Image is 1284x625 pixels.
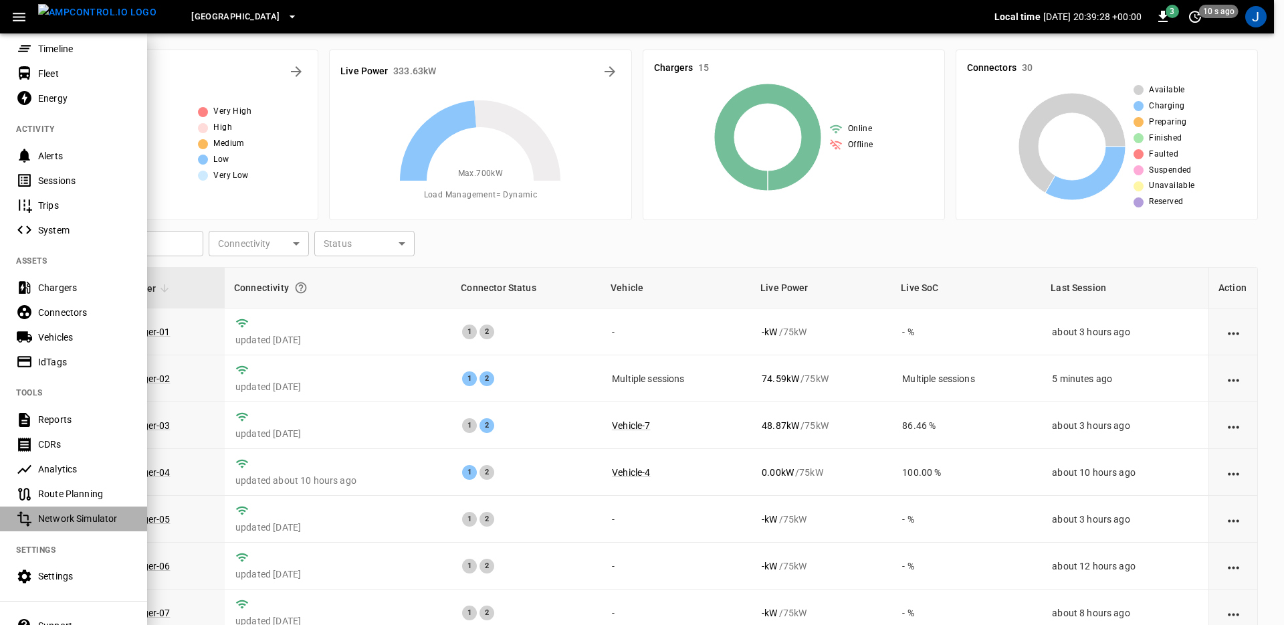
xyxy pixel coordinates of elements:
p: Local time [994,10,1041,23]
button: set refresh interval [1184,6,1206,27]
div: Chargers [38,281,131,294]
div: Vehicles [38,331,131,344]
img: ampcontrol.io logo [38,4,156,21]
div: profile-icon [1245,6,1267,27]
div: Trips [38,199,131,212]
span: [GEOGRAPHIC_DATA] [191,9,280,25]
div: IdTags [38,355,131,369]
div: Connectors [38,306,131,319]
div: Fleet [38,67,131,80]
div: Energy [38,92,131,105]
div: Alerts [38,149,131,163]
div: Reports [38,413,131,426]
div: Timeline [38,42,131,56]
div: System [38,224,131,237]
span: 3 [1166,5,1179,18]
div: CDRs [38,438,131,451]
div: Sessions [38,174,131,187]
div: Analytics [38,462,131,476]
div: Network Simulator [38,512,131,525]
div: Route Planning [38,487,131,501]
span: 10 s ago [1199,5,1239,18]
div: Settings [38,569,131,583]
p: [DATE] 20:39:28 +00:00 [1043,10,1142,23]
